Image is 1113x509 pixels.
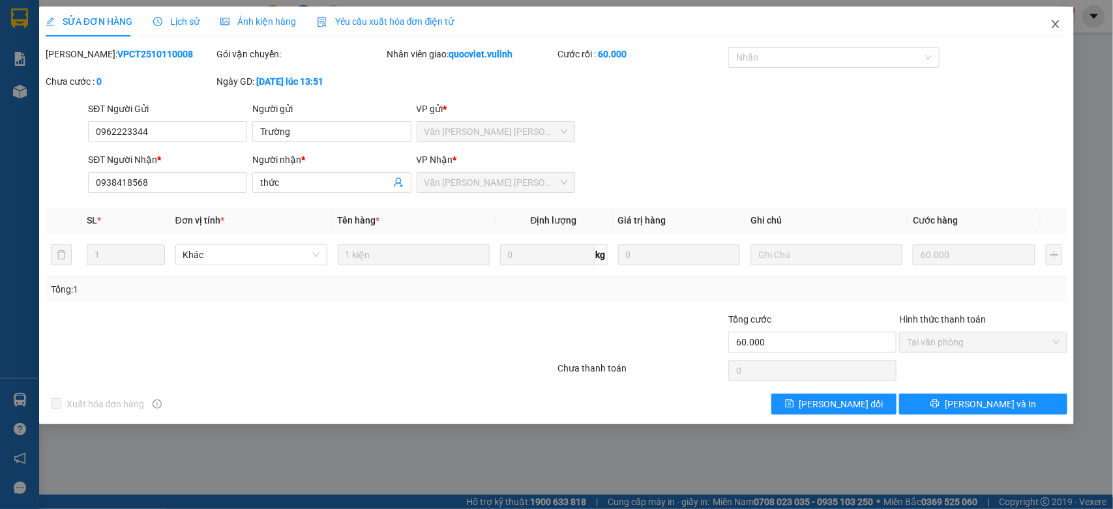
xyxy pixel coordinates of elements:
div: Gói vận chuyển: [216,47,385,61]
span: VP Nhận [417,154,453,165]
span: Yêu cầu xuất hóa đơn điện tử [317,16,454,27]
div: SĐT Người Nhận [88,153,247,167]
span: [PERSON_NAME] đổi [799,397,883,411]
span: Lịch sử [153,16,200,27]
span: Định lượng [531,215,577,225]
input: VD: Bàn, Ghế [338,244,490,265]
span: Tổng cước [728,314,771,325]
div: Chưa cước : [46,74,214,89]
span: info-circle [153,400,162,409]
span: save [785,399,794,409]
input: Ghi Chú [750,244,902,265]
span: Đơn vị tính [175,215,224,225]
input: 0 [618,244,741,265]
span: kg [595,244,608,265]
div: [PERSON_NAME]: [46,47,214,61]
b: [DATE] lúc 13:51 [256,76,323,87]
span: Khác [183,245,319,265]
button: save[PERSON_NAME] đổi [771,394,897,414]
span: Văn phòng Vũ Linh [424,122,568,141]
th: Ghi chú [745,208,908,233]
span: Ảnh kiện hàng [220,16,296,27]
div: Nhân viên giao: [387,47,556,61]
b: 0 [96,76,102,87]
b: 60.000 [598,49,627,59]
b: quocviet.vulinh [449,49,513,59]
span: clock-circle [153,17,162,26]
div: Người gửi [252,102,411,116]
div: Cước rồi : [557,47,726,61]
span: close [1050,19,1061,29]
b: VPCT2510110008 [117,49,193,59]
input: 0 [913,244,1035,265]
span: Xuất hóa đơn hàng [61,397,150,411]
div: VP gửi [417,102,576,116]
span: printer [930,399,940,409]
label: Hình thức thanh toán [899,314,986,325]
span: Cước hàng [913,215,958,225]
span: user-add [393,177,404,188]
span: Tên hàng [338,215,380,225]
div: Người nhận [252,153,411,167]
button: delete [51,244,72,265]
img: icon [317,17,327,27]
span: picture [220,17,230,26]
button: printer[PERSON_NAME] và In [899,394,1067,414]
span: SỬA ĐƠN HÀNG [46,16,132,27]
button: plus [1046,244,1062,265]
span: Giá trị hàng [618,215,666,225]
span: Văn phòng Cao Thắng [424,173,568,192]
span: Tại văn phòng [907,332,1060,352]
div: SĐT Người Gửi [88,102,247,116]
span: SL [87,215,97,225]
span: edit [46,17,55,26]
div: Tổng: 1 [51,282,430,297]
span: [PERSON_NAME] và In [945,397,1036,411]
button: Close [1037,7,1074,43]
div: Chưa thanh toán [557,361,728,384]
div: Ngày GD: [216,74,385,89]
